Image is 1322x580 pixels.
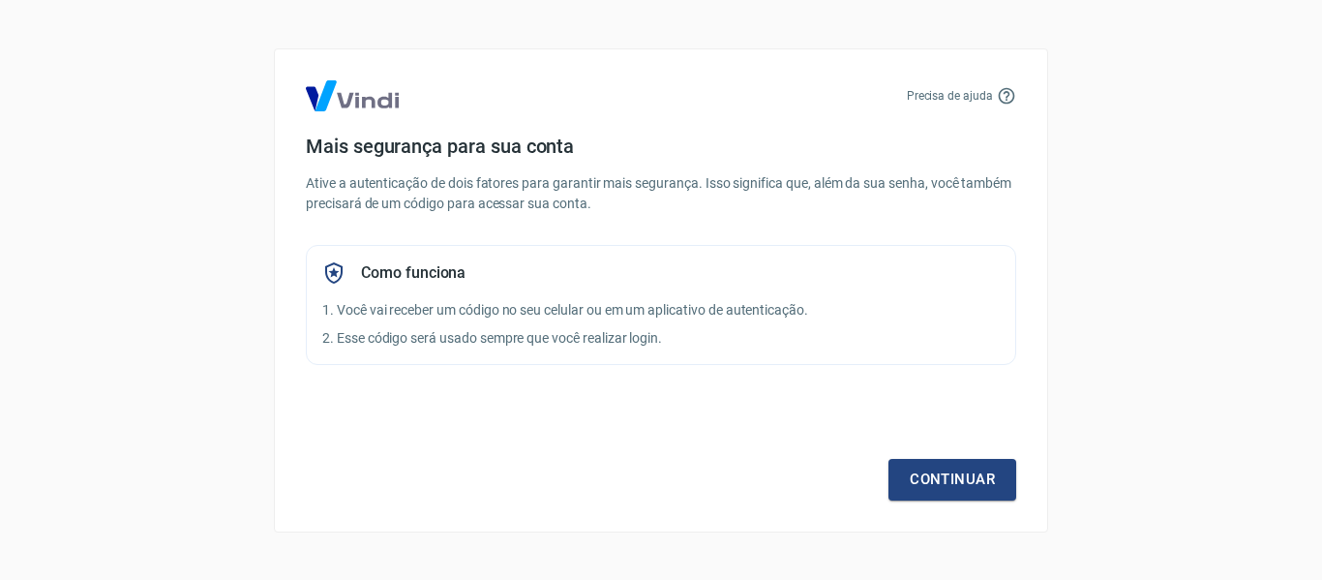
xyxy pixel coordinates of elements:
h5: Como funciona [361,263,466,283]
a: Continuar [888,459,1016,500]
p: Ative a autenticação de dois fatores para garantir mais segurança. Isso significa que, além da su... [306,173,1016,214]
p: 2. Esse código será usado sempre que você realizar login. [322,328,1000,349]
h4: Mais segurança para sua conta [306,135,1016,158]
img: Logo Vind [306,80,399,111]
p: 1. Você vai receber um código no seu celular ou em um aplicativo de autenticação. [322,300,1000,321]
p: Precisa de ajuda [907,87,993,105]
